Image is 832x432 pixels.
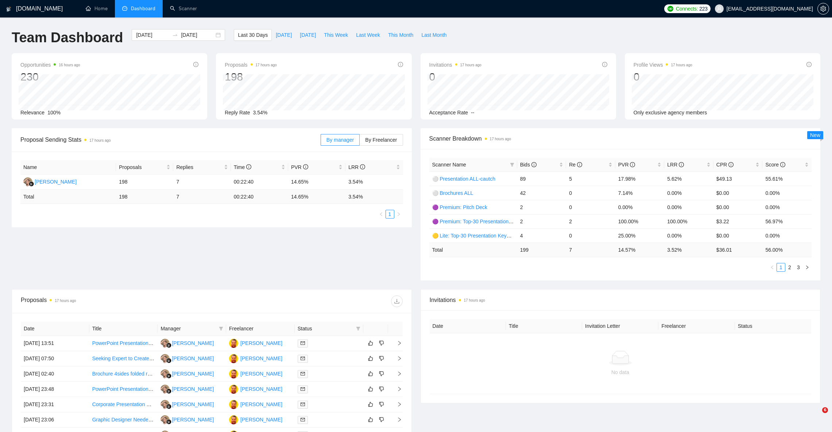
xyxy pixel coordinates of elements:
[391,386,402,392] span: right
[348,164,365,170] span: LRR
[517,186,566,200] td: 42
[817,6,829,12] a: setting
[517,228,566,243] td: 4
[664,214,713,228] td: 100.00%
[520,162,537,168] span: Bids
[379,417,384,423] span: dislike
[531,162,537,167] span: info-circle
[805,265,809,270] span: right
[166,404,171,409] img: gigradar-bm.png
[366,415,375,424] button: like
[172,32,178,38] span: to
[355,323,362,334] span: filter
[429,134,812,143] span: Scanner Breakdown
[615,200,665,214] td: 0.00%
[356,326,360,331] span: filter
[21,351,89,366] td: [DATE] 07:50
[615,228,665,243] td: 25.00%
[566,186,615,200] td: 0
[176,163,222,171] span: Replies
[240,416,282,424] div: [PERSON_NAME]
[89,397,158,412] td: Corporate Presentation Beautification
[388,31,413,39] span: This Month
[160,325,216,333] span: Manager
[229,385,238,394] img: JN
[396,212,401,216] span: right
[320,29,352,41] button: This Week
[780,162,785,167] span: info-circle
[728,162,734,167] span: info-circle
[368,356,373,361] span: like
[432,162,466,168] span: Scanner Name
[55,299,76,303] time: 17 hours ago
[160,386,214,392] a: VZ[PERSON_NAME]
[172,32,178,38] span: swap-right
[160,416,214,422] a: VZ[PERSON_NAME]
[398,62,403,67] span: info-circle
[379,386,384,392] span: dislike
[172,400,214,408] div: [PERSON_NAME]
[166,419,171,424] img: gigradar-bm.png
[229,354,238,363] img: JN
[365,137,397,143] span: By Freelancer
[20,160,116,174] th: Name
[301,417,305,422] span: mail
[300,31,316,39] span: [DATE]
[664,200,713,214] td: 0.00%
[229,340,282,346] a: JN[PERSON_NAME]
[89,382,158,397] td: PowerPoint Presentation Design with Graphics
[303,164,308,169] span: info-circle
[89,366,158,382] td: Brochure 4sides folded real estate
[806,62,812,67] span: info-circle
[21,397,89,412] td: [DATE] 23:31
[432,233,521,239] a: 🟡 Lite: Top-30 Presentation Keywords
[229,401,282,407] a: JN[PERSON_NAME]
[717,6,722,11] span: user
[762,214,812,228] td: 56.97%
[582,319,658,333] th: Invitation Letter
[326,137,354,143] span: By manager
[47,110,61,115] span: 100%
[288,190,345,204] td: 14.65 %
[765,162,785,168] span: Score
[713,243,763,257] td: $ 36.01
[166,389,171,394] img: gigradar-bm.png
[762,228,812,243] td: 0.00%
[92,417,204,423] a: Graphic Designer Needed for Presentation Decks
[366,339,375,347] button: like
[517,243,566,257] td: 199
[366,354,375,363] button: like
[713,214,763,228] td: $3.22
[391,298,402,304] span: download
[490,137,511,141] time: 17 hours ago
[432,190,473,196] a: ⚪ Brochures ALL
[713,228,763,243] td: $0.00
[21,382,89,397] td: [DATE] 23:48
[21,295,212,307] div: Proposals
[160,370,214,376] a: VZ[PERSON_NAME]
[160,340,214,346] a: VZ[PERSON_NAME]
[231,190,288,204] td: 00:22:40
[172,416,214,424] div: [PERSON_NAME]
[386,210,394,218] a: 1
[229,339,238,348] img: JN
[301,341,305,345] span: mail
[172,339,214,347] div: [PERSON_NAME]
[240,354,282,362] div: [PERSON_NAME]
[172,370,214,378] div: [PERSON_NAME]
[92,401,177,407] a: Corporate Presentation Beautification
[21,336,89,351] td: [DATE] 13:51
[762,186,812,200] td: 0.00%
[170,5,197,12] a: searchScanner
[116,174,173,190] td: 198
[193,62,198,67] span: info-circle
[12,29,123,46] h1: Team Dashboard
[20,70,80,84] div: 230
[160,369,170,378] img: VZ
[768,263,777,272] button: left
[566,172,615,186] td: 5
[803,263,812,272] button: right
[298,325,353,333] span: Status
[368,340,373,346] span: like
[566,200,615,214] td: 0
